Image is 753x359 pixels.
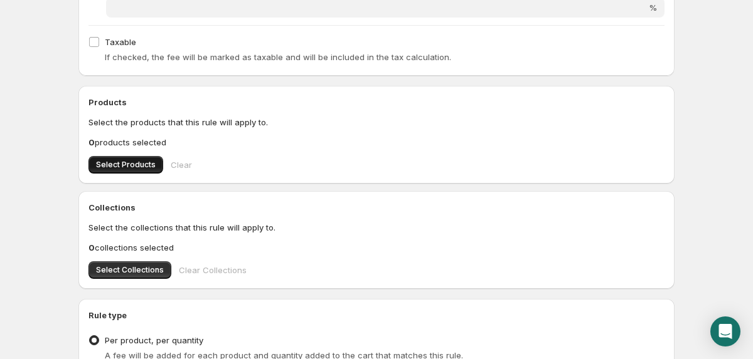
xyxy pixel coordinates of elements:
[88,221,665,234] p: Select the collections that this rule will apply to.
[88,96,665,108] h2: Products
[88,136,665,148] p: products selected
[88,156,163,174] button: Select Products
[105,335,203,345] span: Per product, per quantity
[88,241,665,254] p: collections selected
[88,242,95,252] b: 0
[710,316,740,346] div: Open Intercom Messenger
[88,116,665,128] p: Select the products that this rule will apply to.
[649,3,657,13] span: %
[96,160,156,170] span: Select Products
[105,52,451,62] span: If checked, the fee will be marked as taxable and will be included in the tax calculation.
[96,265,164,275] span: Select Collections
[88,137,95,147] b: 0
[88,201,665,214] h2: Collections
[105,37,136,47] span: Taxable
[88,309,665,321] h2: Rule type
[88,261,171,279] button: Select Collections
